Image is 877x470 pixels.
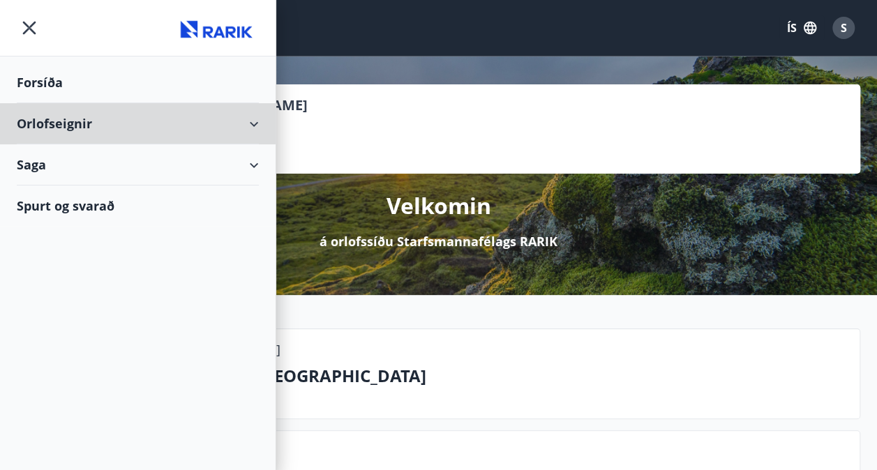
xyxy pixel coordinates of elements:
[17,144,259,185] div: Saga
[17,103,259,144] div: Orlofseignir
[841,20,847,36] span: S
[387,190,491,221] p: Velkomin
[17,62,259,103] div: Forsíða
[827,11,860,45] button: S
[779,15,824,40] button: ÍS
[17,15,42,40] button: menu
[17,185,259,226] div: Spurt og svarað
[119,364,848,388] p: Meðalfellsvatn í [GEOGRAPHIC_DATA]
[175,15,259,43] img: union_logo
[320,232,557,250] p: á orlofssíðu Starfsmannafélags RARIK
